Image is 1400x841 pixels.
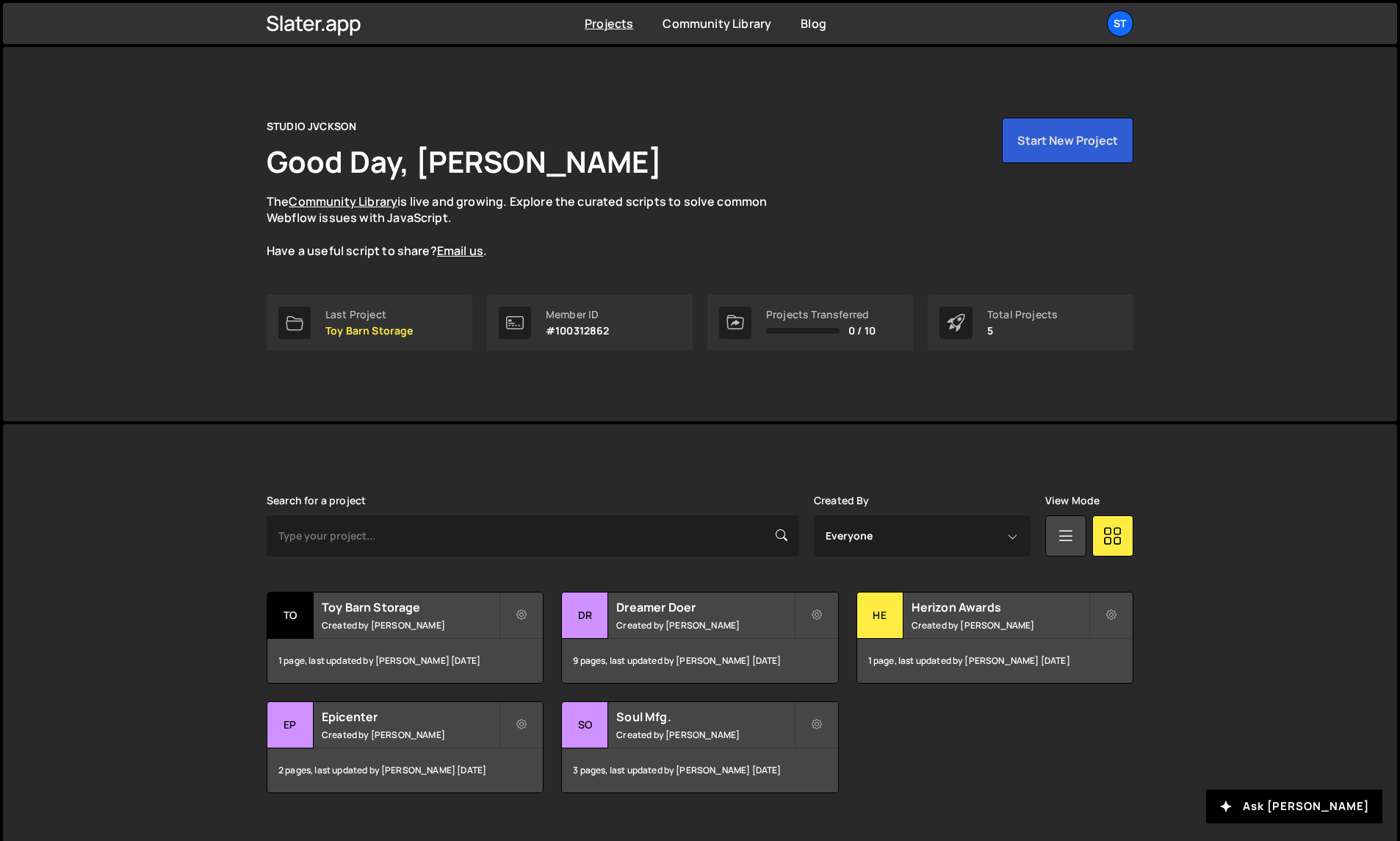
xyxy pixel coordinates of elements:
[561,701,838,793] a: So Soul Mfg. Created by [PERSON_NAME] 3 pages, last updated by [PERSON_NAME] [DATE]
[325,309,414,321] div: Last Project
[267,193,795,260] p: The is live and growing. Explore the curated scripts to solve common Webflow issues with JavaScri...
[267,639,543,683] div: 1 page, last updated by [PERSON_NAME] [DATE]
[663,15,771,32] a: Community Library
[267,748,543,792] div: 2 pages, last updated by [PERSON_NAME] [DATE]
[616,709,793,725] h2: Soul Mfg.
[322,709,499,725] h2: Epicenter
[912,599,1089,615] h2: Herizon Awards
[546,309,610,321] div: Member ID
[322,599,499,615] h2: Toy Barn Storage
[1002,118,1133,163] button: Start New Project
[1107,10,1133,37] a: ST
[616,619,793,631] small: Created by [PERSON_NAME]
[1206,790,1382,823] button: Ask [PERSON_NAME]
[561,592,838,684] a: Dr Dreamer Doer Created by [PERSON_NAME] 9 pages, last updated by [PERSON_NAME] [DATE]
[616,599,793,615] h2: Dreamer Doer
[267,515,799,557] input: Type your project...
[616,729,793,741] small: Created by [PERSON_NAME]
[766,309,876,321] div: Projects Transferred
[267,118,356,135] div: STUDIO JVCKSON
[912,619,1089,631] small: Created by [PERSON_NAME]
[585,15,633,32] a: Projects
[856,592,1133,684] a: He Herizon Awards Created by [PERSON_NAME] 1 page, last updated by [PERSON_NAME] [DATE]
[814,495,870,507] label: Created By
[267,592,544,684] a: To Toy Barn Storage Created by [PERSON_NAME] 1 page, last updated by [PERSON_NAME] [DATE]
[267,495,366,507] label: Search for a project
[322,619,499,631] small: Created by [PERSON_NAME]
[267,141,662,182] h1: Good Day, [PERSON_NAME]
[562,639,837,683] div: 9 pages, last updated by [PERSON_NAME] [DATE]
[848,325,876,337] span: 0 / 10
[289,193,397,210] a: Community Library
[987,325,1058,337] p: 5
[562,748,837,792] div: 3 pages, last updated by [PERSON_NAME] [DATE]
[857,593,903,639] div: He
[325,325,414,337] p: Toy Barn Storage
[267,593,314,639] div: To
[1045,495,1100,507] label: View Mode
[437,243,483,259] a: Email us
[322,729,499,741] small: Created by [PERSON_NAME]
[267,702,314,748] div: Ep
[562,702,608,748] div: So
[546,325,610,337] p: #100312862
[267,295,472,351] a: Last Project Toy Barn Storage
[857,639,1133,683] div: 1 page, last updated by [PERSON_NAME] [DATE]
[562,593,608,639] div: Dr
[801,15,826,32] a: Blog
[987,309,1058,321] div: Total Projects
[267,701,544,793] a: Ep Epicenter Created by [PERSON_NAME] 2 pages, last updated by [PERSON_NAME] [DATE]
